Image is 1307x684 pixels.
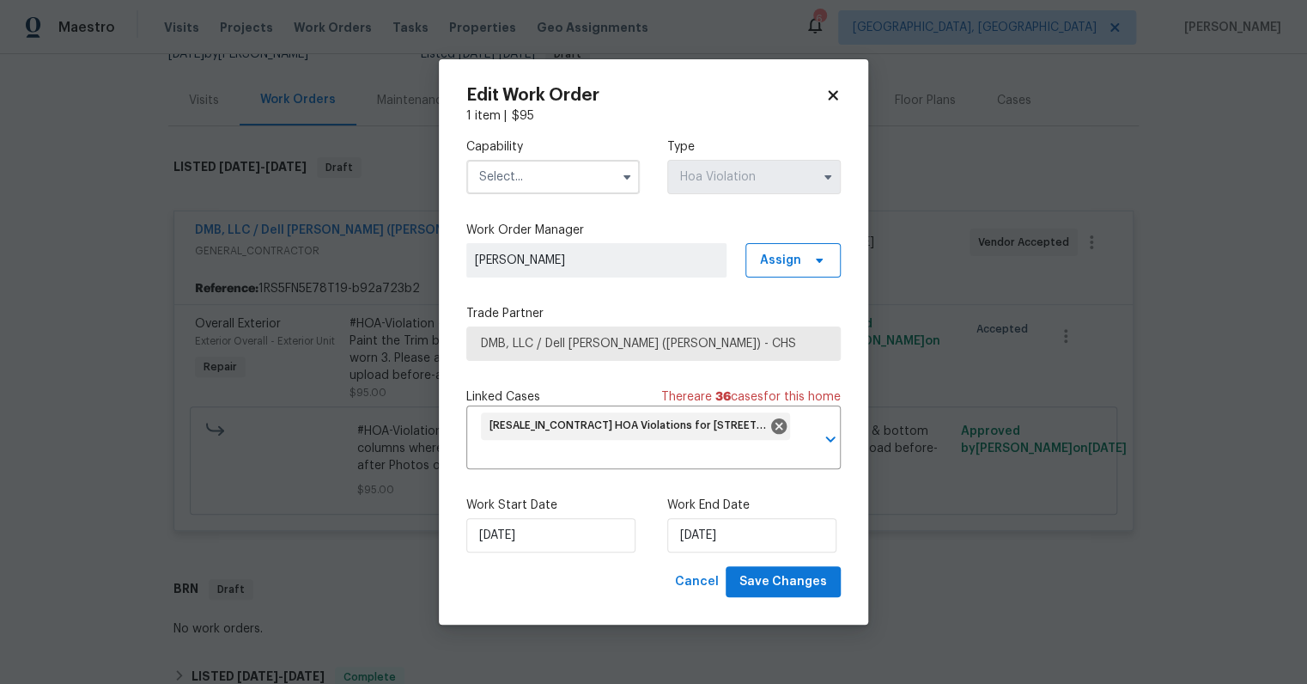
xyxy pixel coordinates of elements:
span: Save Changes [739,571,827,593]
input: Select... [466,160,640,194]
div: [RESALE_IN_CONTRACT] HOA Violations for [STREET_ADDRESS] [481,412,790,440]
span: $ 95 [512,110,534,122]
span: DMB, LLC / Dell [PERSON_NAME] ([PERSON_NAME]) - CHS [481,335,826,352]
span: Assign [760,252,801,269]
span: [RESALE_IN_CONTRACT] HOA Violations for [STREET_ADDRESS] [489,418,775,433]
div: 1 item | [466,107,841,125]
label: Trade Partner [466,305,841,322]
span: 36 [715,391,731,403]
button: Save Changes [726,566,841,598]
label: Capability [466,138,640,156]
span: There are case s for this home [661,388,841,406]
h2: Edit Work Order [466,87,825,104]
button: Open [818,427,842,451]
input: M/D/YYYY [667,518,836,553]
span: Linked Cases [466,388,540,406]
input: M/D/YYYY [466,518,635,553]
label: Type [667,138,841,156]
button: Show options [818,167,838,187]
button: Cancel [668,566,726,598]
label: Work End Date [667,497,841,514]
label: Work Order Manager [466,222,841,239]
span: [PERSON_NAME] [475,252,718,269]
label: Work Start Date [466,497,640,514]
span: Cancel [675,571,719,593]
input: Select... [667,160,841,194]
button: Show options [617,167,637,187]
